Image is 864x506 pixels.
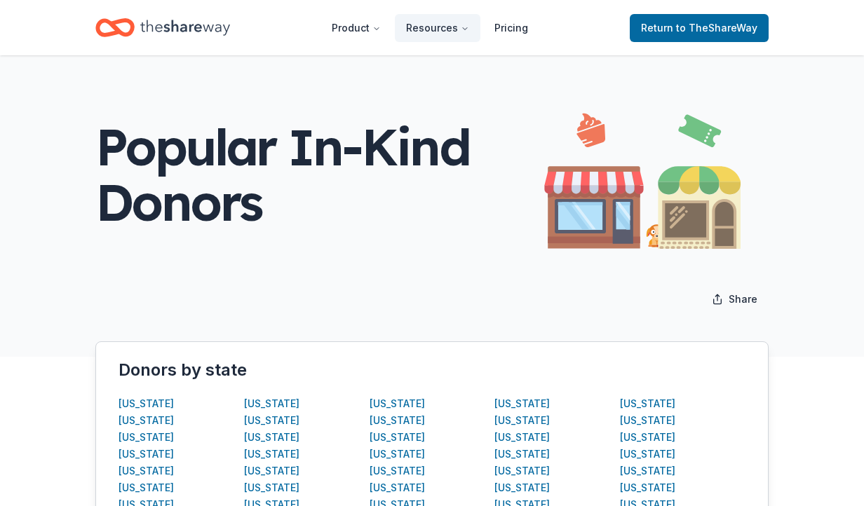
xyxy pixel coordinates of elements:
[395,14,480,42] button: Resources
[370,395,425,412] button: [US_STATE]
[620,429,675,446] button: [US_STATE]
[641,20,757,36] span: Return
[244,463,299,479] button: [US_STATE]
[370,463,425,479] button: [US_STATE]
[729,291,757,308] span: Share
[676,22,757,34] span: to TheShareWay
[620,463,675,479] button: [US_STATE]
[494,412,550,429] button: [US_STATE]
[244,412,299,429] button: [US_STATE]
[370,446,425,463] button: [US_STATE]
[630,14,769,42] a: Returnto TheShareWay
[244,446,299,463] button: [US_STATE]
[620,395,675,412] button: [US_STATE]
[620,479,675,496] button: [US_STATE]
[95,119,544,230] div: Popular In-Kind Donors
[119,412,174,429] button: [US_STATE]
[119,479,174,496] button: [US_STATE]
[119,463,174,479] button: [US_STATE]
[494,479,550,496] button: [US_STATE]
[119,359,745,381] div: Donors by state
[483,14,539,42] a: Pricing
[370,412,425,429] button: [US_STATE]
[244,429,299,446] button: [US_STATE]
[494,463,550,479] button: [US_STATE]
[494,429,550,446] button: [US_STATE]
[370,429,425,446] button: [US_STATE]
[320,14,392,42] button: Product
[244,479,299,496] button: [US_STATE]
[544,100,741,249] img: Illustration for popular page
[494,446,550,463] button: [US_STATE]
[320,11,539,44] nav: Main
[370,479,425,496] button: [US_STATE]
[244,395,299,412] button: [US_STATE]
[494,395,550,412] button: [US_STATE]
[119,446,174,463] button: [US_STATE]
[620,412,675,429] button: [US_STATE]
[119,429,174,446] button: [US_STATE]
[620,446,675,463] button: [US_STATE]
[95,11,230,44] a: Home
[119,395,174,412] button: [US_STATE]
[701,285,769,313] button: Share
